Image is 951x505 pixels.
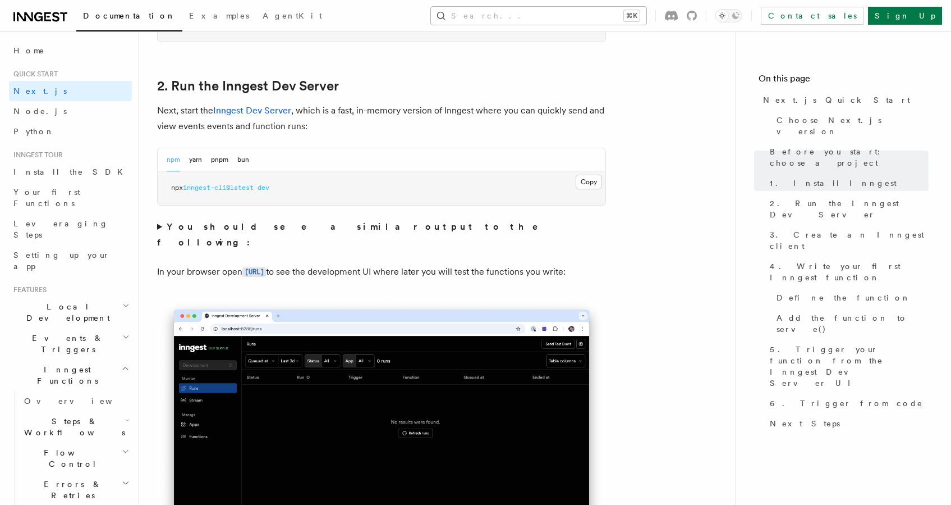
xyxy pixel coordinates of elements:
[9,328,132,360] button: Events & Triggers
[258,184,269,192] span: dev
[9,151,63,160] span: Inngest tour
[770,398,923,409] span: 6. Trigger from code
[183,184,254,192] span: inngest-cli@latest
[9,121,132,142] a: Python
[772,110,929,142] a: Choose Next.js version
[171,184,183,192] span: npx
[772,308,929,339] a: Add the function to serve()
[13,87,67,95] span: Next.js
[576,175,602,189] button: Copy
[765,142,929,173] a: Before you start: choose a project
[9,333,122,355] span: Events & Triggers
[13,107,67,116] span: Node.js
[765,225,929,256] a: 3. Create an Inngest client
[9,40,132,61] a: Home
[868,7,942,25] a: Sign Up
[9,81,132,101] a: Next.js
[772,288,929,308] a: Define the function
[263,11,322,20] span: AgentKit
[770,344,929,389] span: 5. Trigger your function from the Inngest Dev Server UI
[256,3,329,30] a: AgentKit
[157,78,339,94] a: 2. Run the Inngest Dev Server
[20,411,132,443] button: Steps & Workflows
[765,173,929,193] a: 1. Install Inngest
[9,162,132,182] a: Install the SDK
[242,267,266,277] code: [URL]
[211,148,228,171] button: pnpm
[20,416,125,438] span: Steps & Workflows
[765,393,929,413] a: 6. Trigger from code
[770,198,929,220] span: 2. Run the Inngest Dev Server
[213,105,291,116] a: Inngest Dev Server
[9,101,132,121] a: Node.js
[13,219,108,239] span: Leveraging Steps
[759,72,929,90] h4: On this page
[770,178,897,189] span: 1. Install Inngest
[237,148,249,171] button: bun
[9,245,132,276] a: Setting up your app
[13,45,45,56] span: Home
[765,193,929,225] a: 2. Run the Inngest Dev Server
[431,7,646,25] button: Search...⌘K
[765,413,929,434] a: Next Steps
[770,146,929,169] span: Before you start: choose a project
[20,391,132,411] a: Overview
[777,292,911,303] span: Define the function
[9,182,132,213] a: Your first Functions
[765,339,929,393] a: 5. Trigger your function from the Inngest Dev Server UI
[765,256,929,288] a: 4. Write your first Inngest function
[13,251,110,271] span: Setting up your app
[13,127,54,136] span: Python
[20,443,132,474] button: Flow Control
[20,447,122,470] span: Flow Control
[13,188,80,208] span: Your first Functions
[777,312,929,335] span: Add the function to serve()
[182,3,256,30] a: Examples
[9,70,58,79] span: Quick start
[770,229,929,252] span: 3. Create an Inngest client
[9,213,132,245] a: Leveraging Steps
[9,297,132,328] button: Local Development
[157,264,606,280] p: In your browser open to see the development UI where later you will test the functions you write:
[157,219,606,251] summary: You should see a similar output to the following:
[763,94,910,106] span: Next.js Quick Start
[242,266,266,277] a: [URL]
[24,397,140,406] span: Overview
[76,3,182,31] a: Documentation
[770,418,840,429] span: Next Steps
[715,9,742,22] button: Toggle dark mode
[770,261,929,283] span: 4. Write your first Inngest function
[20,479,122,501] span: Errors & Retries
[9,285,47,294] span: Features
[759,90,929,110] a: Next.js Quick Start
[9,364,121,386] span: Inngest Functions
[777,115,929,137] span: Choose Next.js version
[189,11,249,20] span: Examples
[624,10,640,21] kbd: ⌘K
[157,221,554,248] strong: You should see a similar output to the following:
[157,103,606,134] p: Next, start the , which is a fast, in-memory version of Inngest where you can quickly send and vi...
[167,148,180,171] button: npm
[189,148,202,171] button: yarn
[761,7,863,25] a: Contact sales
[13,167,130,176] span: Install the SDK
[9,301,122,324] span: Local Development
[9,360,132,391] button: Inngest Functions
[83,11,176,20] span: Documentation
